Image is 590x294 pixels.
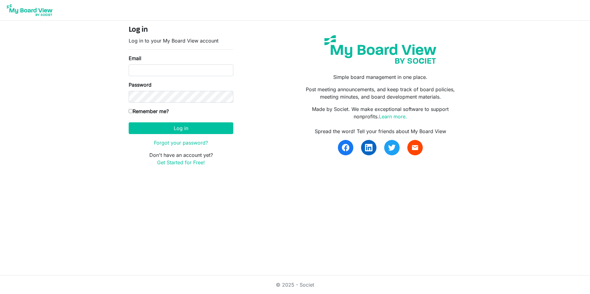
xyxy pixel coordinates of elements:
a: © 2025 - Societ [276,282,314,288]
p: Log in to your My Board View account [129,37,233,44]
span: email [411,144,419,151]
a: email [407,140,423,155]
img: My Board View Logo [5,2,54,18]
p: Post meeting announcements, and keep track of board policies, meeting minutes, and board developm... [300,86,461,100]
img: twitter.svg [388,144,396,151]
a: Learn more. [379,113,407,120]
img: facebook.svg [342,144,349,151]
img: my-board-view-societ.svg [320,31,441,68]
label: Remember me? [129,108,169,115]
p: Made by Societ. We make exceptional software to support nonprofits. [300,105,461,120]
div: Spread the word! Tell your friends about My Board View [300,128,461,135]
a: Forgot your password? [154,140,208,146]
button: Log in [129,122,233,134]
h4: Log in [129,26,233,35]
p: Don't have an account yet? [129,151,233,166]
label: Password [129,81,152,88]
label: Email [129,55,141,62]
p: Simple board management in one place. [300,73,461,81]
input: Remember me? [129,109,133,113]
a: Get Started for Free! [157,159,205,165]
img: linkedin.svg [365,144,372,151]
